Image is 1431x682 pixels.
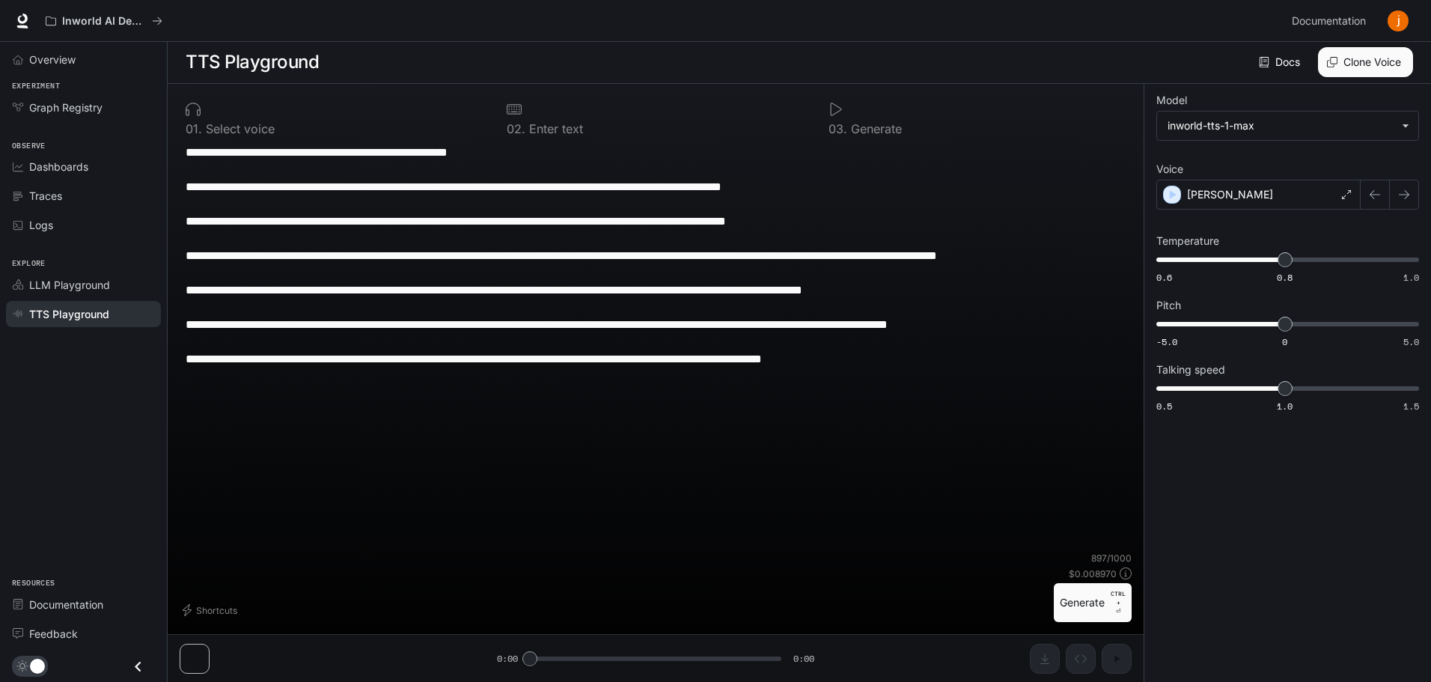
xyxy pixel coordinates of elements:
[1318,47,1413,77] button: Clone Voice
[1168,118,1394,133] div: inworld-tts-1-max
[1187,187,1273,202] p: [PERSON_NAME]
[29,217,53,233] span: Logs
[1277,400,1293,412] span: 1.0
[1156,400,1172,412] span: 0.5
[29,597,103,612] span: Documentation
[1157,112,1418,140] div: inworld-tts-1-max
[29,626,78,642] span: Feedback
[6,301,161,327] a: TTS Playground
[180,598,243,622] button: Shortcuts
[29,159,88,174] span: Dashboards
[29,100,103,115] span: Graph Registry
[1054,583,1132,622] button: GenerateCTRL +⏎
[202,123,275,135] p: Select voice
[1403,335,1419,348] span: 5.0
[1111,589,1126,616] p: ⏎
[6,183,161,209] a: Traces
[1282,335,1287,348] span: 0
[1156,95,1187,106] p: Model
[30,657,45,674] span: Dark mode toggle
[6,621,161,647] a: Feedback
[1156,300,1181,311] p: Pitch
[847,123,902,135] p: Generate
[29,188,62,204] span: Traces
[1156,164,1183,174] p: Voice
[29,277,110,293] span: LLM Playground
[1277,271,1293,284] span: 0.8
[62,15,146,28] p: Inworld AI Demos
[1388,10,1409,31] img: User avatar
[1091,552,1132,564] p: 897 / 1000
[39,6,169,36] button: All workspaces
[1286,6,1377,36] a: Documentation
[1403,271,1419,284] span: 1.0
[829,123,847,135] p: 0 3 .
[1156,365,1225,375] p: Talking speed
[6,212,161,238] a: Logs
[6,591,161,618] a: Documentation
[1156,236,1219,246] p: Temperature
[186,47,319,77] h1: TTS Playground
[1111,589,1126,607] p: CTRL +
[6,46,161,73] a: Overview
[1069,567,1117,580] p: $ 0.008970
[6,94,161,121] a: Graph Registry
[121,651,155,682] button: Close drawer
[1383,6,1413,36] button: User avatar
[1292,12,1366,31] span: Documentation
[525,123,583,135] p: Enter text
[1156,271,1172,284] span: 0.6
[186,123,202,135] p: 0 1 .
[29,306,109,322] span: TTS Playground
[6,153,161,180] a: Dashboards
[29,52,76,67] span: Overview
[507,123,525,135] p: 0 2 .
[6,272,161,298] a: LLM Playground
[1403,400,1419,412] span: 1.5
[1156,335,1177,348] span: -5.0
[1256,47,1306,77] a: Docs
